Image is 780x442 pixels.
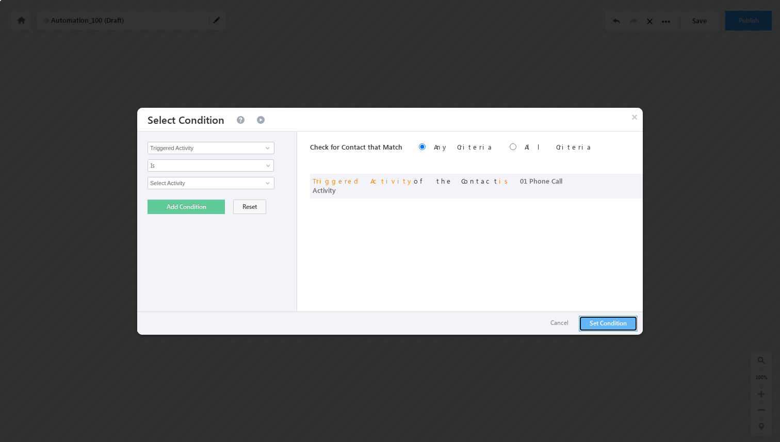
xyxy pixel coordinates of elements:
span: Check for Contact that Match [310,142,402,151]
span: is [499,176,512,185]
label: Any Criteria [434,142,493,151]
button: Add Condition [148,200,225,214]
label: All Criteria [525,142,592,151]
span: of the Contact [313,176,562,194]
a: Show All Items [260,143,273,153]
a: Show All Items [260,178,273,188]
button: Reset [233,200,266,214]
button: × [626,108,643,126]
span: Is [148,161,260,170]
a: Is [148,159,274,172]
span: 01 Phone Call Activity [313,176,562,194]
input: Type to Search [148,142,274,154]
span: Triggered Activity [313,176,414,185]
button: Set Condition [579,316,638,332]
h3: Select Condition [148,108,224,131]
button: Cancel [540,316,579,331]
input: Type to Search [148,177,274,189]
